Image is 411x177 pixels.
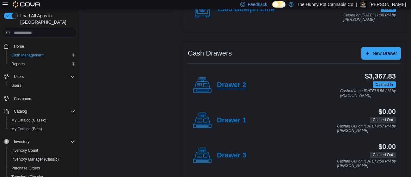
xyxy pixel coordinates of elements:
a: Users [9,82,24,89]
span: New Drawer [373,50,397,56]
span: Home [11,42,75,50]
a: Reports [9,60,27,68]
p: Cashed Out on [DATE] 2:58 PM by [PERSON_NAME] [337,159,396,168]
span: My Catalog (Beta) [9,125,75,133]
span: Customers [14,96,32,101]
button: Purchase Orders [6,164,78,173]
a: My Catalog (Beta) [9,125,45,133]
h4: Drawer 1 [217,116,246,125]
button: Users [6,81,78,90]
button: Catalog [11,108,29,115]
button: Users [1,72,78,81]
span: My Catalog (Beta) [11,127,42,132]
span: Cashed Out [370,117,396,123]
div: Maddy Griffiths [359,1,367,8]
span: My Catalog (Classic) [9,116,75,124]
button: Catalog [1,107,78,116]
button: Home [1,42,78,51]
span: Cashed In [373,81,396,88]
span: Inventory [11,138,75,145]
a: Inventory Manager (Classic) [9,156,61,163]
input: Dark Mode [272,1,285,8]
button: New Drawer [361,47,401,60]
span: Users [9,82,75,89]
span: Inventory [14,139,29,144]
button: My Catalog (Classic) [6,116,78,125]
h4: Drawer 3 [217,151,246,160]
span: Catalog [14,109,27,114]
span: Customers [11,94,75,102]
h4: Drawer 2 [217,81,246,89]
span: Purchase Orders [11,166,40,171]
span: Users [11,83,21,88]
p: | [356,1,357,8]
p: [PERSON_NAME] [370,1,406,8]
span: Cashed Out [373,152,393,158]
p: Closed on [DATE] 11:08 PM by [PERSON_NAME] [343,13,396,22]
p: Cashed Out on [DATE] 9:57 PM by [PERSON_NAME] [337,124,396,133]
span: Cash Management [9,51,75,59]
span: Cashed Out [370,152,396,158]
button: Inventory Count [6,146,78,155]
h3: Cash Drawers [188,50,232,57]
h4: 1505 Guelph Line [217,5,274,14]
h3: $3,367.83 [365,73,396,80]
p: Cashed In on [DATE] 8:56 AM by [PERSON_NAME] [340,89,396,97]
span: Cashed In [376,82,393,87]
span: Reports [11,62,25,67]
button: Inventory Manager (Classic) [6,155,78,164]
span: Cashed Out [373,117,393,123]
button: Users [11,73,26,80]
span: Purchase Orders [9,164,75,172]
a: Cash Management [9,51,46,59]
span: My Catalog (Classic) [11,118,46,123]
span: Cash Management [11,53,43,58]
span: Reports [9,60,75,68]
span: Feedback [248,1,267,8]
span: Inventory Count [11,148,38,153]
h3: $0.00 [378,108,396,115]
button: Cash Management [6,51,78,60]
a: Purchase Orders [9,164,43,172]
span: Inventory Manager (Classic) [9,156,75,163]
a: Customers [11,95,35,103]
p: The Hunny Pot Cannabis Co [297,1,353,8]
span: Inventory Manager (Classic) [11,157,59,162]
a: Inventory Count [9,147,41,154]
span: Users [11,73,75,80]
button: Inventory [11,138,32,145]
button: Inventory [1,137,78,146]
button: My Catalog (Beta) [6,125,78,133]
span: Inventory Count [9,147,75,154]
button: Reports [6,60,78,68]
span: Load All Apps in [GEOGRAPHIC_DATA] [18,13,75,25]
button: Customers [1,94,78,103]
h3: $0.00 [378,143,396,150]
span: Home [14,44,24,49]
span: Users [14,74,24,79]
span: Catalog [11,108,75,115]
a: My Catalog (Classic) [9,116,49,124]
a: Home [11,43,27,50]
img: Cova [13,1,41,8]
